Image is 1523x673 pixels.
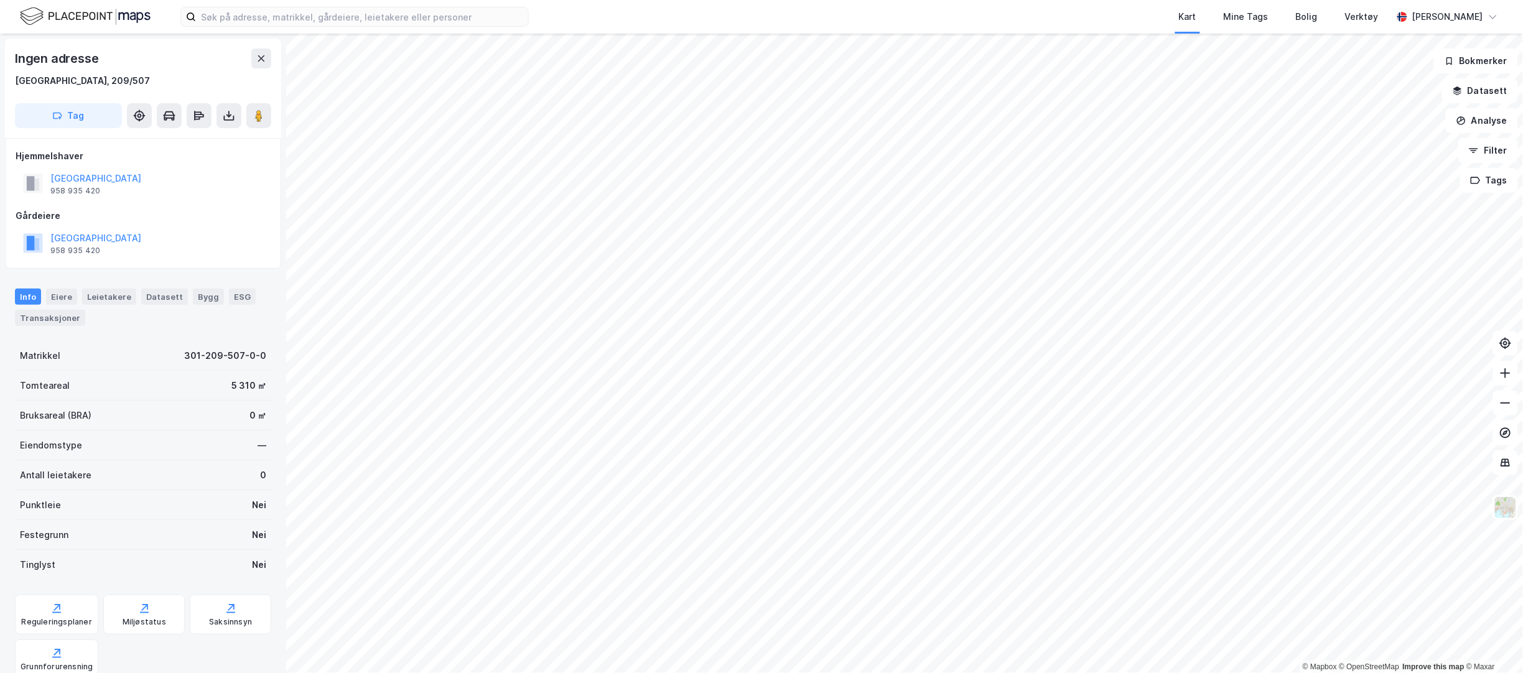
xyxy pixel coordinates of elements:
[252,527,266,542] div: Nei
[46,289,77,305] div: Eiere
[260,468,266,483] div: 0
[15,103,122,128] button: Tag
[50,186,100,196] div: 958 935 420
[20,557,55,572] div: Tinglyst
[1403,662,1465,671] a: Improve this map
[1303,662,1337,671] a: Mapbox
[1296,9,1318,24] div: Bolig
[252,498,266,513] div: Nei
[258,438,266,453] div: —
[209,617,252,627] div: Saksinnsyn
[20,6,151,27] img: logo.f888ab2527a4732fd821a326f86c7f29.svg
[20,498,61,513] div: Punktleie
[20,378,70,393] div: Tomteareal
[1224,9,1269,24] div: Mine Tags
[82,289,136,305] div: Leietakere
[16,208,271,223] div: Gårdeiere
[1494,496,1517,519] img: Z
[21,662,93,672] div: Grunnforurensning
[22,617,92,627] div: Reguleringsplaner
[196,7,528,26] input: Søk på adresse, matrikkel, gårdeiere, leietakere eller personer
[1412,9,1483,24] div: [PERSON_NAME]
[1446,108,1518,133] button: Analyse
[1458,138,1518,163] button: Filter
[20,438,82,453] div: Eiendomstype
[15,310,85,326] div: Transaksjoner
[15,49,101,68] div: Ingen adresse
[16,149,271,164] div: Hjemmelshaver
[229,289,256,305] div: ESG
[20,408,91,423] div: Bruksareal (BRA)
[1442,78,1518,103] button: Datasett
[1345,9,1379,24] div: Verktøy
[249,408,266,423] div: 0 ㎡
[20,348,60,363] div: Matrikkel
[1434,49,1518,73] button: Bokmerker
[15,73,150,88] div: [GEOGRAPHIC_DATA], 209/507
[123,617,166,627] div: Miljøstatus
[252,557,266,572] div: Nei
[1460,168,1518,193] button: Tags
[1461,613,1523,673] iframe: Chat Widget
[1339,662,1400,671] a: OpenStreetMap
[141,289,188,305] div: Datasett
[20,468,91,483] div: Antall leietakere
[50,246,100,256] div: 958 935 420
[15,289,41,305] div: Info
[1461,613,1523,673] div: Kontrollprogram for chat
[231,378,266,393] div: 5 310 ㎡
[193,289,224,305] div: Bygg
[20,527,68,542] div: Festegrunn
[1179,9,1196,24] div: Kart
[184,348,266,363] div: 301-209-507-0-0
